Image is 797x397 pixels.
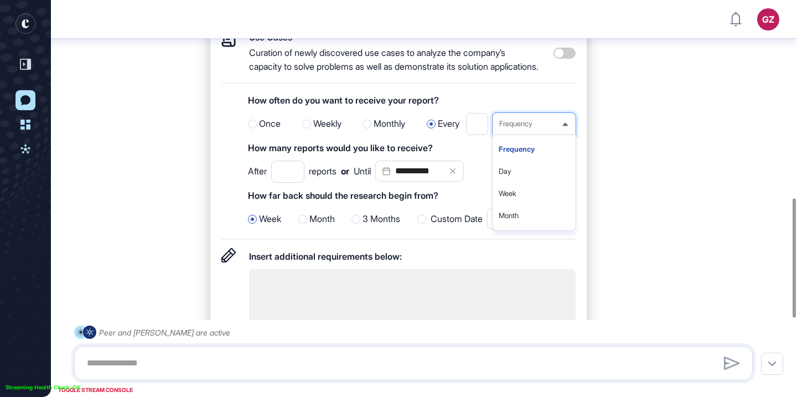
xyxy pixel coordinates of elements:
div: Custom Date [417,208,576,230]
div: Peer and [PERSON_NAME] are active [99,326,230,339]
input: Datepicker input [375,161,464,182]
div: Curation of newly discovered use cases to analyze the company’s capacity to solve problems as wel... [249,46,540,74]
span: 3 Months [363,212,400,226]
div: entrapeer-logo [15,14,35,34]
div: How far back should the research begin from? [248,187,576,204]
div: How many reports would you like to receive? [248,140,576,156]
li: Month [496,205,572,227]
span: Frequency [499,120,532,128]
div: After reports Until [248,161,464,183]
li: Week [496,183,572,205]
b: or [341,164,349,179]
li: Frequency [496,138,572,161]
li: Day [496,161,572,183]
div: Insert additional requirements below: [249,248,576,265]
div: Use Cases [249,33,292,42]
span: Every [438,113,576,135]
span: Once [259,117,281,131]
div: TOGGLE STREAM CONSOLE [55,383,136,397]
span: Week [259,212,281,226]
button: GZ [757,8,779,30]
div: How often do you want to receive your report? [248,92,576,109]
span: Monthly [374,117,405,131]
span: Weekly [313,117,341,131]
span: Month [309,212,335,226]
